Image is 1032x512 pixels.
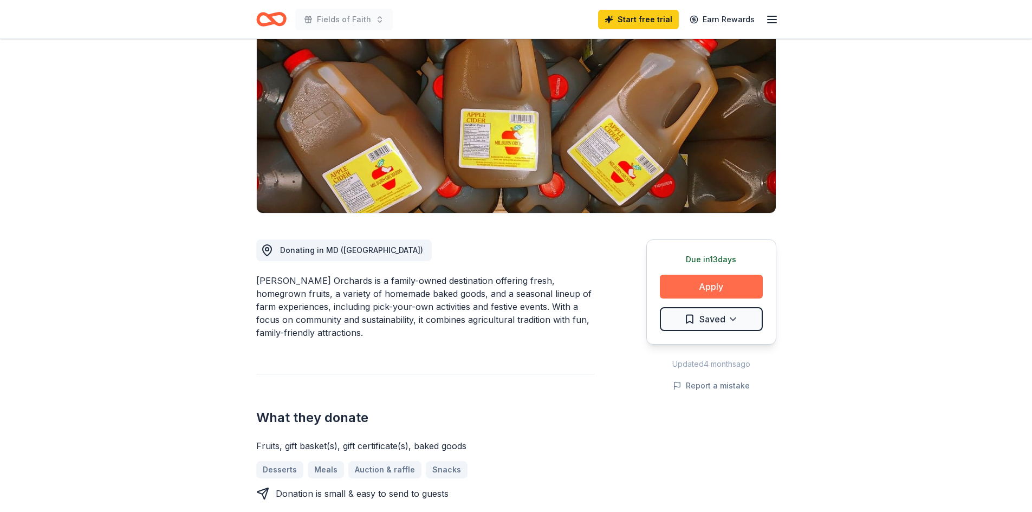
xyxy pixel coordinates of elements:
[256,461,303,478] a: Desserts
[673,379,750,392] button: Report a mistake
[699,312,725,326] span: Saved
[317,13,371,26] span: Fields of Faith
[660,275,763,299] button: Apply
[598,10,679,29] a: Start free trial
[683,10,761,29] a: Earn Rewards
[280,245,423,255] span: Donating in MD ([GEOGRAPHIC_DATA])
[256,274,594,339] div: [PERSON_NAME] Orchards is a family-owned destination offering fresh, homegrown fruits, a variety ...
[256,7,287,32] a: Home
[426,461,468,478] a: Snacks
[646,358,776,371] div: Updated 4 months ago
[660,307,763,331] button: Saved
[256,409,594,426] h2: What they donate
[348,461,421,478] a: Auction & raffle
[308,461,344,478] a: Meals
[295,9,393,30] button: Fields of Faith
[256,439,594,452] div: Fruits, gift basket(s), gift certificate(s), baked goods
[660,253,763,266] div: Due in 13 days
[257,6,776,213] img: Image for Milburn Orchards
[276,487,449,500] div: Donation is small & easy to send to guests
